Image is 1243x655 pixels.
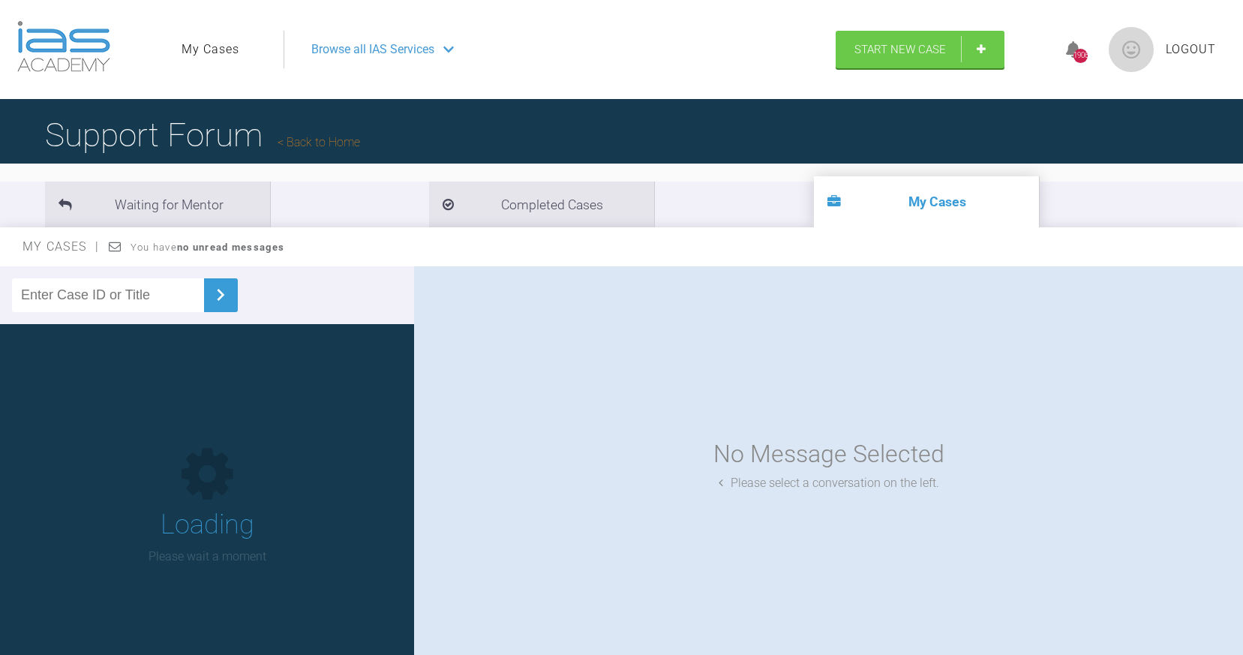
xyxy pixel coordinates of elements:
[182,40,239,59] a: My Cases
[131,242,284,253] span: You have
[161,503,254,547] h1: Loading
[1109,27,1154,72] img: profile.png
[45,109,360,161] h1: Support Forum
[149,547,266,566] p: Please wait a moment
[311,40,434,59] span: Browse all IAS Services
[177,242,284,253] strong: no unread messages
[45,182,270,227] li: Waiting for Mentor
[23,239,100,254] span: My Cases
[814,176,1039,227] li: My Cases
[278,135,360,149] a: Back to Home
[719,473,939,493] div: Please select a conversation on the left.
[713,435,944,473] div: No Message Selected
[1166,40,1216,59] a: Logout
[854,43,946,56] span: Start New Case
[12,278,204,312] input: Enter Case ID or Title
[17,21,110,72] img: logo-light.3e3ef733.png
[209,283,233,307] img: chevronRight.28bd32b0.svg
[429,182,654,227] li: Completed Cases
[1073,49,1088,63] div: 1906
[836,31,1004,68] a: Start New Case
